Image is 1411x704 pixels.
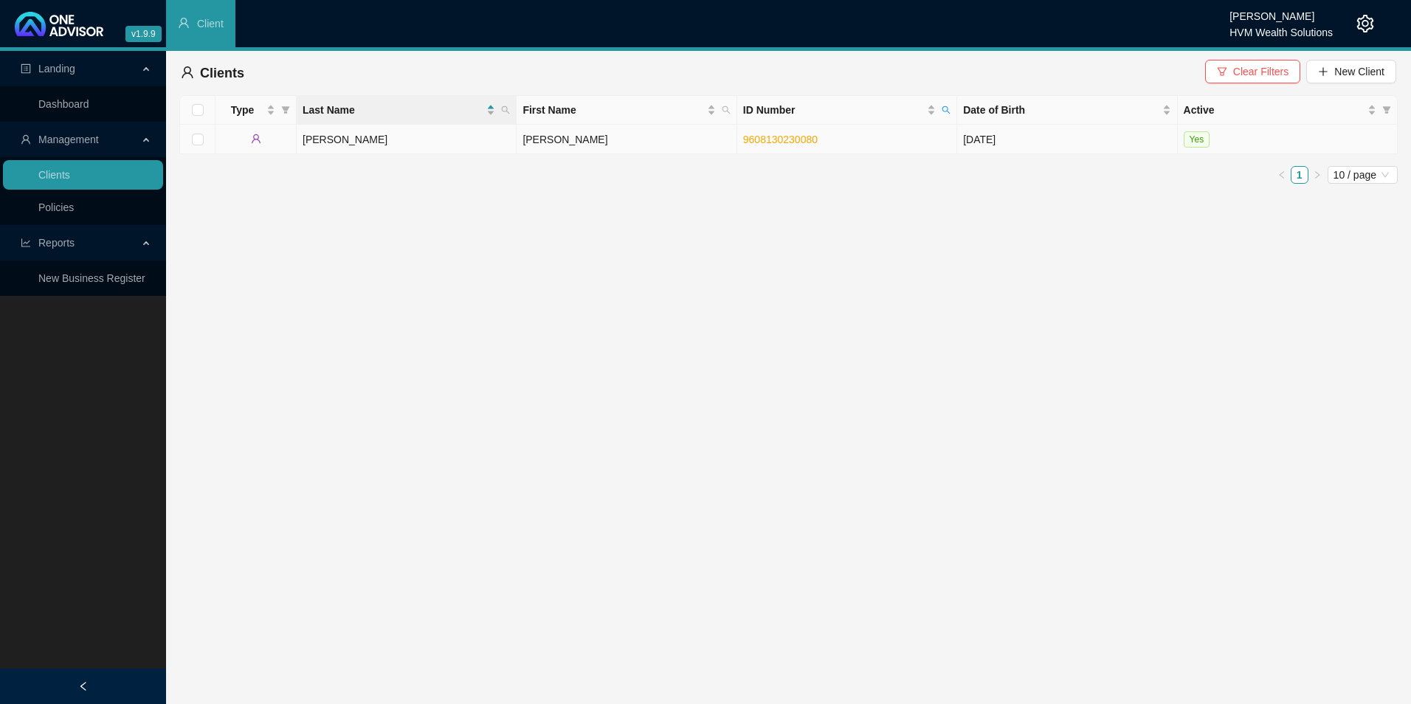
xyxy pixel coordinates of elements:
span: search [942,106,951,114]
li: Next Page [1308,166,1326,184]
th: Date of Birth [957,96,1177,125]
li: Previous Page [1273,166,1291,184]
a: New Business Register [38,272,145,284]
span: filter [1382,106,1391,114]
img: 2df55531c6924b55f21c4cf5d4484680-logo-light.svg [15,12,103,36]
span: plus [1318,66,1328,77]
span: setting [1356,15,1374,32]
button: Clear Filters [1205,60,1300,83]
span: search [501,106,510,114]
span: Clients [200,66,244,80]
button: New Client [1306,60,1396,83]
div: Page Size [1328,166,1398,184]
span: Type [221,102,263,118]
span: search [722,106,731,114]
li: 1 [1291,166,1308,184]
th: Active [1178,96,1398,125]
span: left [78,681,89,691]
span: New Client [1334,63,1384,80]
span: Reports [38,237,75,249]
span: profile [21,63,31,74]
th: ID Number [737,96,957,125]
th: First Name [517,96,736,125]
span: user [181,66,194,79]
span: filter [1217,66,1227,77]
td: [PERSON_NAME] [297,125,517,154]
span: left [1277,170,1286,179]
span: filter [278,99,293,121]
span: First Name [522,102,703,118]
span: Yes [1184,131,1210,148]
span: Clear Filters [1233,63,1288,80]
td: [DATE] [957,125,1177,154]
button: left [1273,166,1291,184]
span: user [21,134,31,145]
button: right [1308,166,1326,184]
span: search [939,99,953,121]
div: [PERSON_NAME] [1229,4,1333,20]
span: filter [281,106,290,114]
span: Landing [38,63,75,75]
span: Client [197,18,224,30]
div: HVM Wealth Solutions [1229,20,1333,36]
span: line-chart [21,238,31,248]
a: Clients [38,169,70,181]
a: 1 [1291,167,1308,183]
a: Dashboard [38,98,89,110]
span: filter [1379,99,1394,121]
span: Management [38,134,99,145]
th: Type [215,96,297,125]
span: user [178,17,190,29]
span: ID Number [743,102,924,118]
span: Date of Birth [963,102,1159,118]
span: Active [1184,102,1365,118]
span: Last Name [303,102,483,118]
span: search [719,99,734,121]
td: [PERSON_NAME] [517,125,736,154]
span: 10 / page [1334,167,1392,183]
span: right [1313,170,1322,179]
span: search [498,99,513,121]
a: Policies [38,201,74,213]
span: user [251,134,261,144]
span: v1.9.9 [125,26,162,42]
a: 9608130230080 [743,134,818,145]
